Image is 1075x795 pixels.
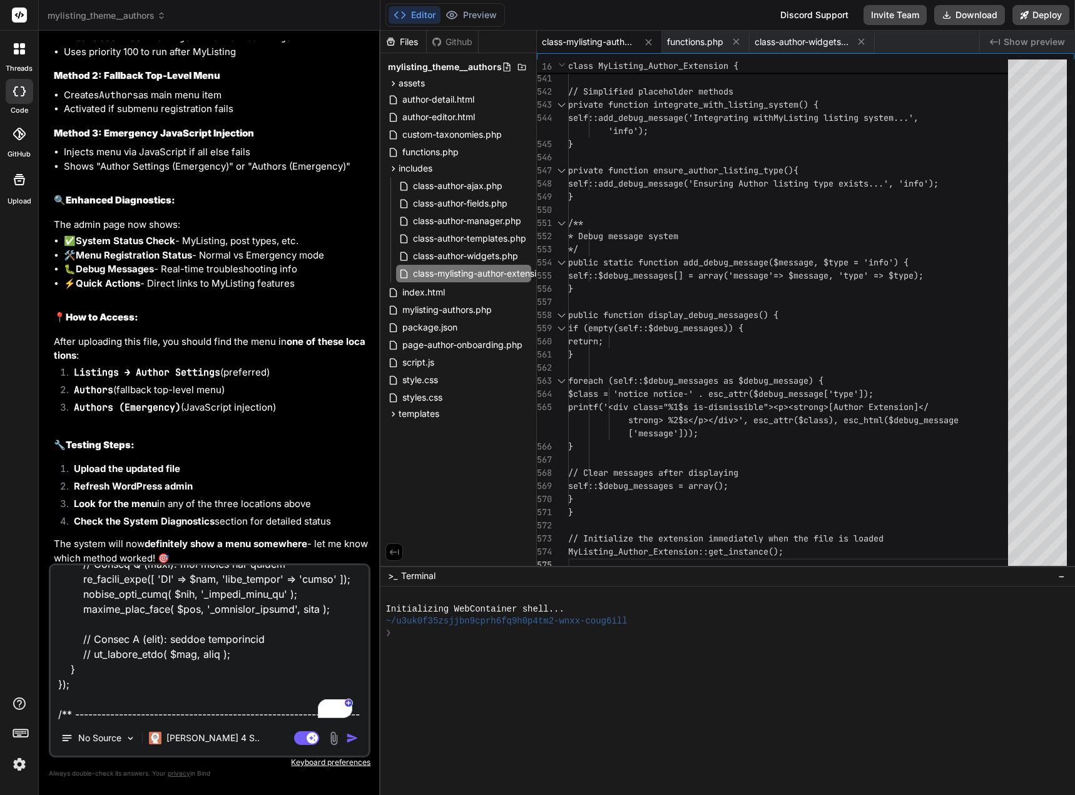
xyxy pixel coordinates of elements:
p: The system will now - let me know which method worked! 🎯 [54,537,368,565]
span: page-author-onboarding.php [401,337,524,352]
strong: Method 3: Emergency JavaScript Injection [54,127,254,139]
span: ['message'])); [628,428,698,439]
strong: Method 2: Fallback Top-Level Menu [54,69,220,81]
div: 542 [537,85,552,98]
div: 567 [537,453,552,466]
span: Terminal [401,570,436,582]
div: 541 [537,72,552,85]
span: } [568,191,573,202]
span: class-author-fields.php [412,196,509,211]
span: mylisting_theme__authors [48,9,166,22]
div: 561 [537,348,552,361]
div: 570 [537,493,552,506]
div: Click to collapse the range. [553,309,569,322]
strong: Testing Steps: [66,439,135,451]
p: [PERSON_NAME] 4 S.. [166,732,260,744]
div: Click to collapse the range. [553,98,569,111]
span: templates [399,408,439,420]
h2: 🔧 [54,438,368,453]
h2: 🔍 [54,193,368,208]
span: style.css [401,372,439,387]
strong: Menu Registration Status [76,249,192,261]
span: ❯ [385,627,392,639]
div: 543 [537,98,552,111]
textarea: To enrich screen reader interactions, please activate Accessibility in Grammarly extension settings [51,565,369,721]
div: 546 [537,151,552,164]
code: Authors [99,89,138,101]
div: 557 [537,295,552,309]
p: After uploading this file, you should find the menu in : [54,335,368,363]
span: age, $type = 'info') { [798,257,909,268]
strong: How to Access: [66,311,138,323]
span: class-author-templates.php [412,231,527,246]
span: private function integrate_with_listing_system [568,99,798,110]
code: Authors (Emergency) [74,401,181,414]
div: 565 [537,401,552,414]
li: in any of the three locations above [64,497,368,515]
button: Deploy [1012,5,1069,25]
img: Claude 4 Sonnet [149,732,161,744]
div: Click to collapse the range. [553,256,569,269]
span: public function display_debug_messages() { [568,309,778,321]
h2: 📍 [54,310,368,325]
span: author-detail.html [401,92,476,107]
li: Injects menu via JavaScript if all else fails [64,145,368,160]
div: 553 [537,243,552,256]
div: 547 [537,164,552,177]
div: 568 [537,466,552,480]
label: threads [6,63,33,74]
div: Click to collapse the range. [553,164,569,177]
span: Initializing WebContainer shell... [385,603,564,615]
span: author-editor.html [401,110,476,125]
div: 548 [537,177,552,190]
div: 559 [537,322,552,335]
div: 554 [537,256,552,269]
code: Listings → Author Settings [74,366,220,379]
span: class-mylisting-author-extension.php [542,36,636,48]
div: Click to collapse the range. [553,374,569,387]
div: 562 [537,361,552,374]
strong: definitely show a menu somewhere [145,538,307,550]
span: // Clear messages after displaying [568,467,738,478]
span: strong> %2$s</p></div>', esc_attr($class), esc_htm [628,414,879,426]
span: e"><p><strong>[Author Extension]</ [758,401,929,413]
div: 572 [537,519,552,532]
div: Files [380,36,426,48]
span: public static function add_debug_message($mess [568,257,798,268]
li: ✅ - MyListing, post types, etc. [64,234,368,249]
span: MyListing listing system...', [773,112,919,123]
span: self::add_debug_message('Ensuring Author l [568,178,778,189]
div: 552 [537,230,552,243]
div: 545 [537,138,552,151]
span: private function ensure_author_listing_type() [568,165,793,176]
strong: Debug Messages [76,263,154,275]
span: functions.php [401,145,460,160]
strong: Refresh WordPress admin [74,480,193,492]
button: Invite Team [864,5,927,25]
span: includes [399,162,432,175]
span: return; [568,336,603,347]
strong: Enhanced Diagnostics: [66,194,175,206]
img: icon [346,732,359,744]
span: index.html [401,285,446,300]
span: () { [798,99,818,110]
span: MyListing_Author_Extension::get_instance(); [568,546,783,557]
p: Always double-check its answers. Your in Bind [49,767,370,779]
li: Creates as main menu item [64,88,368,103]
div: 566 [537,440,552,453]
strong: Upload the updated file [74,463,180,474]
span: // Simplified placeholder methods [568,86,733,97]
span: class-author-widgets.php [755,36,848,48]
div: 550 [537,203,552,217]
img: settings [9,754,30,775]
code: Authors [74,384,113,396]
button: Preview [441,6,502,24]
p: No Source [78,732,121,744]
label: Upload [8,196,31,207]
span: } [568,349,573,360]
div: 564 [537,387,552,401]
img: Pick Models [125,733,136,744]
span: } [568,506,573,518]
div: 573 [537,532,552,545]
button: − [1056,566,1067,586]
